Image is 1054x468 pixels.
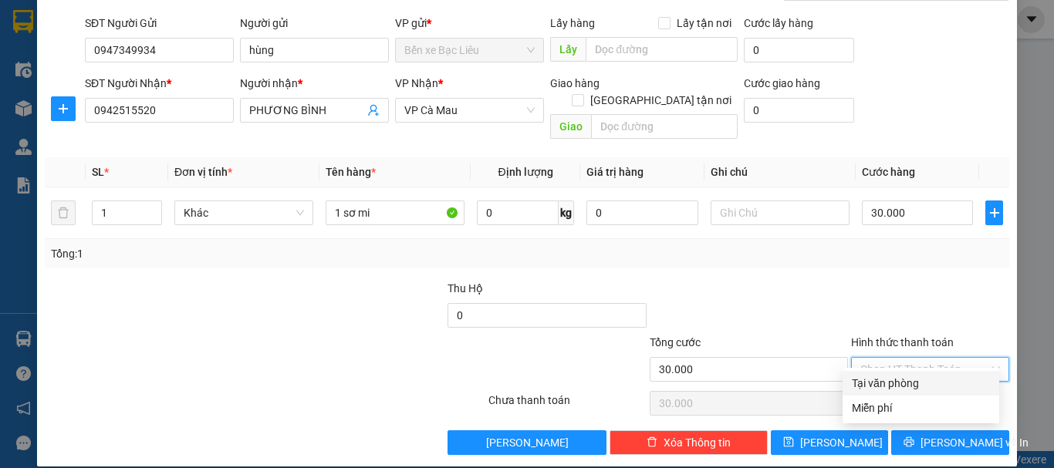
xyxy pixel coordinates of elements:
[51,245,408,262] div: Tổng: 1
[671,15,738,32] span: Lấy tận nơi
[448,430,606,455] button: [PERSON_NAME]
[744,98,854,123] input: Cước giao hàng
[85,75,234,92] div: SĐT Người Nhận
[51,200,76,225] button: delete
[852,399,990,416] div: Miễn phí
[650,336,701,348] span: Tổng cước
[326,166,376,178] span: Tên hàng
[852,375,990,392] div: Tại văn phòng
[610,430,768,455] button: deleteXóa Thông tin
[744,17,813,29] label: Cước lấy hàng
[591,114,738,139] input: Dọc đường
[586,37,738,62] input: Dọc đường
[704,157,856,187] th: Ghi chú
[487,392,648,419] div: Chưa thanh toán
[326,200,465,225] input: VD: Bàn, Ghế
[550,77,600,89] span: Giao hàng
[550,17,595,29] span: Lấy hàng
[404,99,535,122] span: VP Cà Mau
[891,430,1009,455] button: printer[PERSON_NAME] và In
[486,434,569,451] span: [PERSON_NAME]
[986,207,1002,219] span: plus
[985,200,1003,225] button: plus
[52,103,75,115] span: plus
[647,436,657,449] span: delete
[584,92,738,109] span: [GEOGRAPHIC_DATA] tận nơi
[92,166,104,178] span: SL
[904,436,914,449] span: printer
[51,96,76,121] button: plus
[404,39,535,62] span: Bến xe Bạc Liêu
[174,166,232,178] span: Đơn vị tính
[448,282,483,295] span: Thu Hộ
[240,75,389,92] div: Người nhận
[184,201,304,224] span: Khác
[744,77,820,89] label: Cước giao hàng
[664,434,731,451] span: Xóa Thông tin
[395,15,544,32] div: VP gửi
[800,434,883,451] span: [PERSON_NAME]
[586,166,644,178] span: Giá trị hàng
[586,200,698,225] input: 0
[395,77,438,89] span: VP Nhận
[240,15,389,32] div: Người gửi
[559,200,574,225] span: kg
[498,166,552,178] span: Định lượng
[851,336,954,348] label: Hình thức thanh toán
[711,200,850,225] input: Ghi Chú
[921,434,1029,451] span: [PERSON_NAME] và In
[862,166,915,178] span: Cước hàng
[367,104,380,116] span: user-add
[550,114,591,139] span: Giao
[744,38,854,62] input: Cước lấy hàng
[771,430,889,455] button: save[PERSON_NAME]
[550,37,586,62] span: Lấy
[783,436,794,449] span: save
[85,15,234,32] div: SĐT Người Gửi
